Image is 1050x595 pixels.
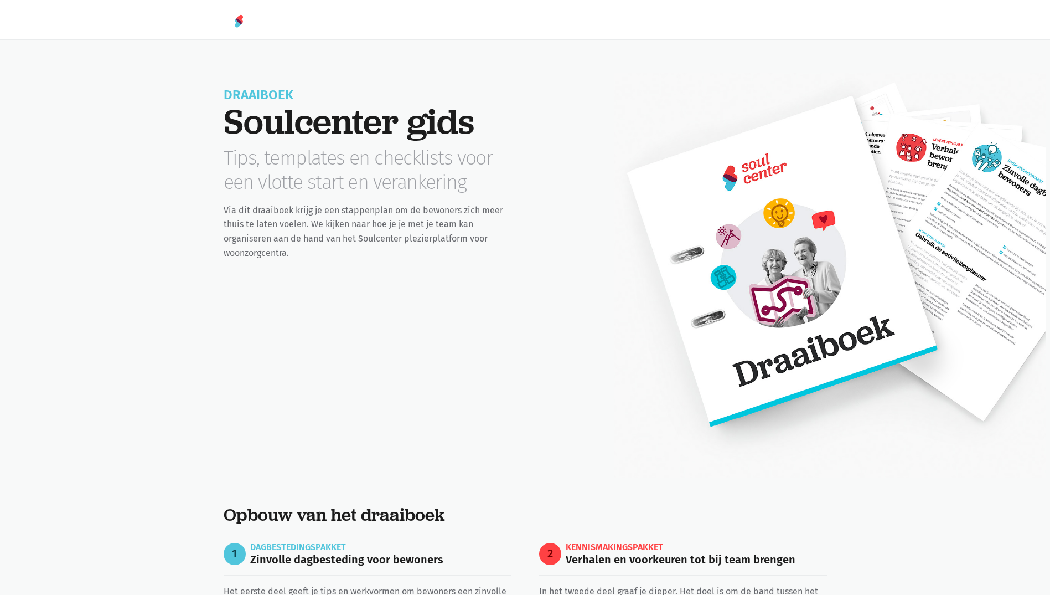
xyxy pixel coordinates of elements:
h3: Kennismakingspakket [566,543,827,551]
h3: Dagbestedingspakket [250,543,511,551]
img: Home [232,14,246,28]
p: Via dit draaiboek krijg je een stappenplan om de bewoners zich meer thuis te laten voelen. We kij... [224,203,511,260]
h3: Draaiboek [224,89,511,101]
h5: Zinvolle dagbesteding voor bewoners [250,551,511,566]
div: 2 [539,543,561,565]
h1: Soulcenter gids [224,101,511,142]
h5: Verhalen en voorkeuren tot bij team brengen [566,551,827,566]
div: 1 [224,543,246,565]
p: Tips, templates en checklists voor een vlotte start en verankering [224,146,511,194]
h2: Opbouw van het draaiboek [224,505,827,525]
